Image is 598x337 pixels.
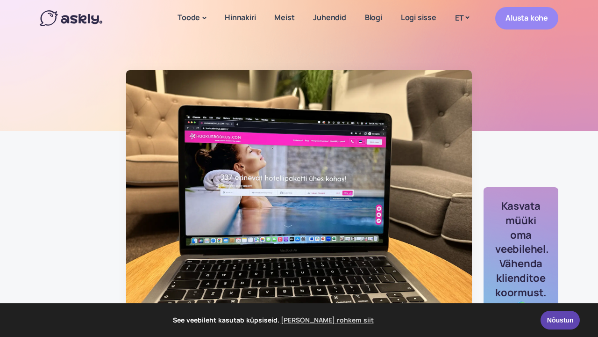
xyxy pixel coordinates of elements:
span: See veebileht kasutab küpsiseid. [14,313,534,327]
img: Askly [40,10,102,26]
h3: Kasvata müüki oma veebilehel. Vähenda klienditoe koormust. 🌍 [495,199,547,314]
a: ET [446,11,478,25]
a: Alusta kohe [495,7,558,29]
a: Nõustun [541,311,580,330]
a: learn more about cookies [279,313,375,327]
img: Hookusbookus.com pakub Baltikumi kiireimat kliendituge Askly abil [126,70,472,321]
